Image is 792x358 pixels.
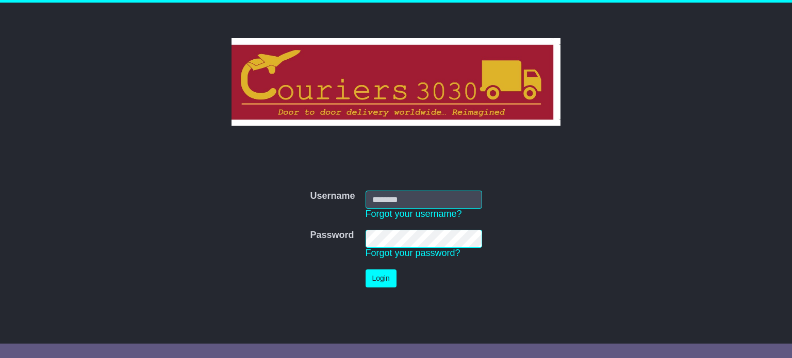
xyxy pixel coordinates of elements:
[366,269,397,287] button: Login
[310,230,354,241] label: Password
[310,191,355,202] label: Username
[366,209,462,219] a: Forgot your username?
[366,248,460,258] a: Forgot your password?
[232,38,561,126] img: Couriers 3030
